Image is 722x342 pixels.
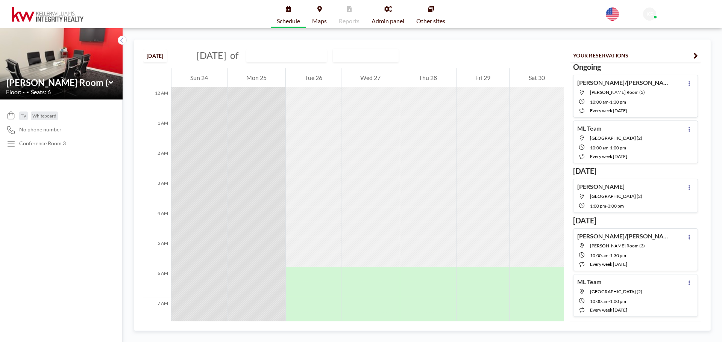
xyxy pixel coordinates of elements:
[32,113,56,119] span: Whiteboard
[197,50,226,61] span: [DATE]
[400,68,456,87] div: Thu 28
[12,7,83,22] img: organization-logo
[590,145,608,151] span: 10:00 AM
[573,166,698,176] h3: [DATE]
[590,99,608,105] span: 10:00 AM
[610,99,626,105] span: 1:30 PM
[590,193,642,199] span: Lexington Room (2)
[143,87,171,117] div: 12 AM
[378,51,386,60] input: Search for option
[590,243,645,249] span: Snelling Room (3)
[6,77,109,88] input: Snelling Room (3)
[608,99,610,105] span: -
[570,49,701,62] button: YOUR RESERVATIONS
[143,147,171,177] div: 2 AM
[590,307,627,313] span: every week [DATE]
[312,18,327,24] span: Maps
[573,320,698,329] h3: [DATE]
[659,15,673,21] span: Admin
[590,108,627,113] span: every week [DATE]
[573,216,698,225] h3: [DATE]
[277,18,300,24] span: Schedule
[590,154,627,159] span: every week [DATE]
[416,18,445,24] span: Other sites
[646,11,653,18] span: KF
[590,203,606,209] span: 1:00 PM
[247,50,319,62] input: Snelling Room (3)
[286,68,341,87] div: Tue 26
[19,140,66,147] p: Conference Room 3
[610,145,626,151] span: 1:00 PM
[335,51,377,60] span: WEEKLY VIEW
[457,68,510,87] div: Fri 29
[659,8,701,15] span: KWIR Front Desk
[339,18,359,24] span: Reports
[608,298,610,304] span: -
[590,135,642,141] span: Lexington Room (2)
[577,232,671,240] h4: [PERSON_NAME]/[PERSON_NAME]
[143,237,171,267] div: 5 AM
[143,267,171,297] div: 6 AM
[577,183,625,190] h4: [PERSON_NAME]
[608,253,610,258] span: -
[590,298,608,304] span: 10:00 AM
[230,50,238,61] span: of
[27,90,29,95] span: •
[590,253,608,258] span: 10:00 AM
[577,79,671,86] h4: [PERSON_NAME]/[PERSON_NAME]
[341,68,400,87] div: Wed 27
[143,207,171,237] div: 4 AM
[31,88,51,96] span: Seats: 6
[372,18,404,24] span: Admin panel
[610,298,626,304] span: 1:00 PM
[19,126,62,133] span: No phone number
[510,68,564,87] div: Sat 30
[610,253,626,258] span: 1:30 PM
[171,68,227,87] div: Sun 24
[228,68,286,87] div: Mon 25
[143,49,167,62] button: [DATE]
[577,278,601,286] h4: ML Team
[6,88,25,96] span: Floor: -
[333,49,398,62] div: Search for option
[606,203,608,209] span: -
[143,117,171,147] div: 1 AM
[590,289,642,294] span: Lexington Room (2)
[590,89,645,95] span: Snelling Room (3)
[590,261,627,267] span: every week [DATE]
[608,203,624,209] span: 3:00 PM
[143,297,171,327] div: 7 AM
[573,62,698,72] h3: Ongoing
[21,113,26,119] span: TV
[577,125,601,132] h4: ML Team
[608,145,610,151] span: -
[143,177,171,207] div: 3 AM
